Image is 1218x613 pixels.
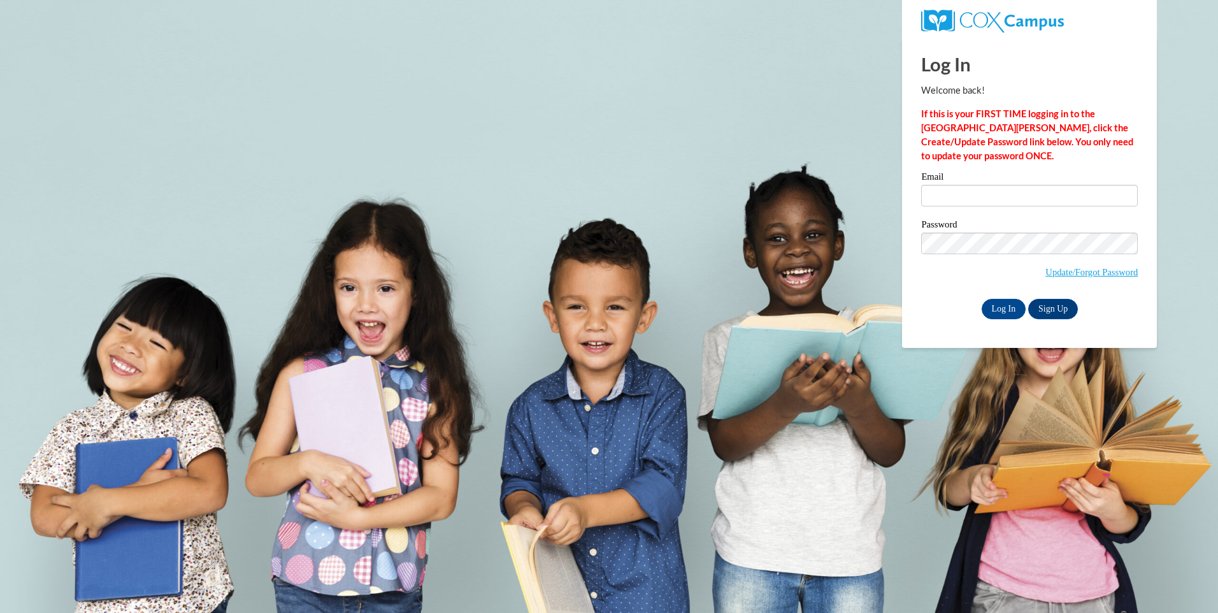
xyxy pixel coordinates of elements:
a: COX Campus [921,15,1063,25]
label: Password [921,220,1138,233]
input: Log In [982,299,1026,319]
img: COX Campus [921,10,1063,32]
label: Email [921,172,1138,185]
strong: If this is your FIRST TIME logging in to the [GEOGRAPHIC_DATA][PERSON_NAME], click the Create/Upd... [921,108,1133,161]
a: Sign Up [1028,299,1078,319]
p: Welcome back! [921,83,1138,97]
a: Update/Forgot Password [1045,267,1138,277]
h1: Log In [921,51,1138,77]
